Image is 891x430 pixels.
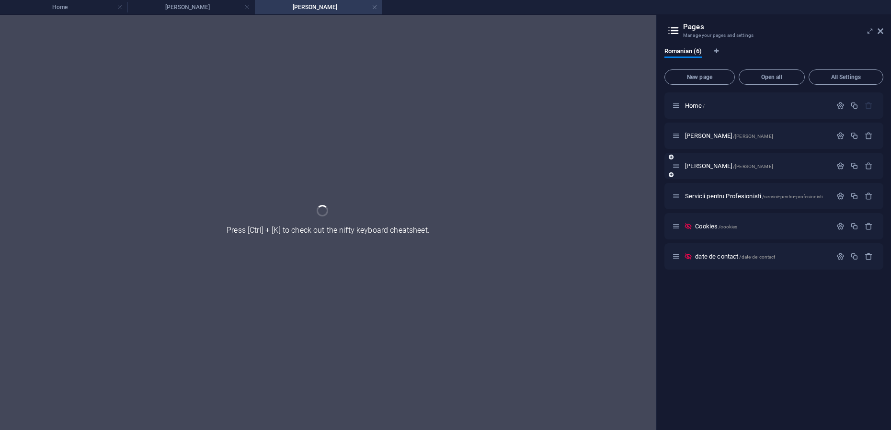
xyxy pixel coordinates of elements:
div: Remove [865,252,873,260]
span: [PERSON_NAME] [685,162,773,170]
span: /cookies [719,224,737,229]
div: Remove [865,162,873,170]
div: Duplicate [850,222,858,230]
div: Remove [865,222,873,230]
button: Open all [739,69,805,85]
span: Click to open page [695,223,737,230]
span: Click to open page [685,102,705,109]
div: Settings [836,102,845,110]
span: Open all [743,74,800,80]
div: Settings [836,162,845,170]
span: /[PERSON_NAME] [733,134,773,139]
h2: Pages [683,23,883,31]
div: date de contact/date-de-contact [692,253,832,260]
div: Cookies/cookies [692,223,832,229]
div: Settings [836,252,845,260]
button: All Settings [809,69,883,85]
div: Remove [865,132,873,140]
div: Duplicate [850,162,858,170]
div: Settings [836,132,845,140]
div: [PERSON_NAME]/[PERSON_NAME] [682,163,832,169]
span: New page [669,74,731,80]
h4: [PERSON_NAME] [127,2,255,12]
div: Language Tabs [664,47,883,66]
div: The startpage cannot be deleted [865,102,873,110]
div: Duplicate [850,102,858,110]
div: Settings [836,222,845,230]
div: Duplicate [850,252,858,260]
button: New page [664,69,735,85]
span: Romanian (6) [664,45,702,59]
div: Duplicate [850,132,858,140]
div: Settings [836,192,845,200]
div: Duplicate [850,192,858,200]
span: / [703,103,705,109]
div: Home/ [682,102,832,109]
span: /servicii-pentru-profesionisti [762,194,822,199]
span: [PERSON_NAME] [685,132,773,139]
h3: Manage your pages and settings [683,31,864,40]
h4: [PERSON_NAME] [255,2,382,12]
span: Click to open page [695,253,775,260]
div: [PERSON_NAME]/[PERSON_NAME] [682,133,832,139]
span: Servicii pentru Profesionisti [685,192,822,200]
span: /[PERSON_NAME] [733,164,773,169]
div: Remove [865,192,873,200]
div: Servicii pentru Profesionisti/servicii-pentru-profesionisti [682,193,832,199]
span: All Settings [813,74,879,80]
span: /date-de-contact [739,254,775,260]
